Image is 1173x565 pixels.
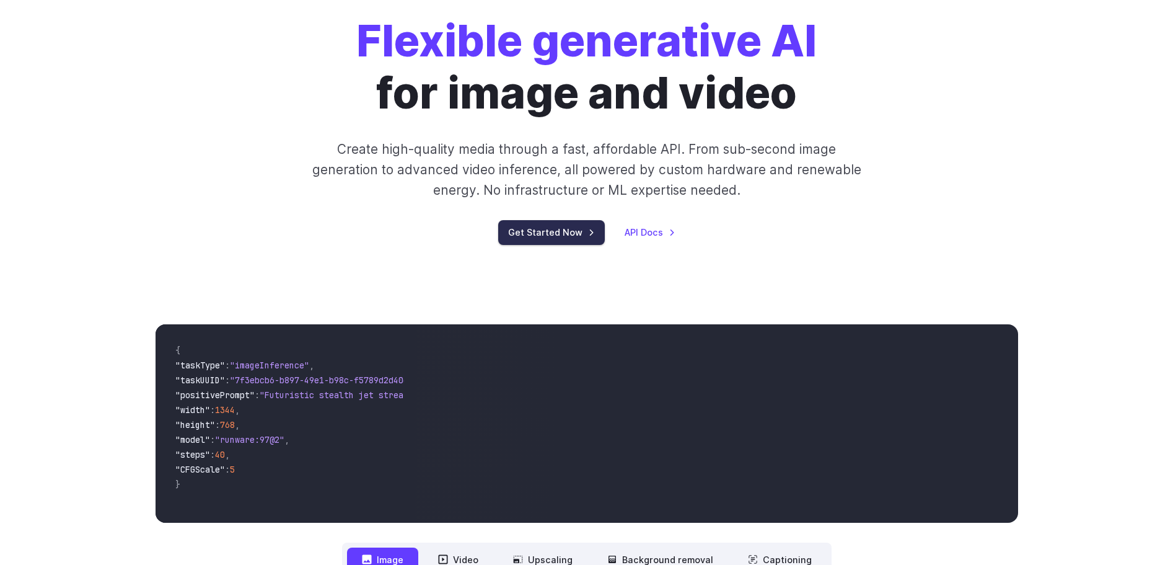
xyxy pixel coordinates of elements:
[215,434,284,445] span: "runware:97@2"
[210,434,215,445] span: :
[625,225,675,239] a: API Docs
[260,389,711,401] span: "Futuristic stealth jet streaking through a neon-lit cityscape with glowing purple exhaust"
[215,449,225,460] span: 40
[225,360,230,371] span: :
[235,404,240,416] span: ,
[210,404,215,416] span: :
[310,139,863,201] p: Create high-quality media through a fast, affordable API. From sub-second image generation to adv...
[225,375,230,386] span: :
[230,375,418,386] span: "7f3ebcb6-b897-49e1-b98c-f5789d2d40d7"
[175,375,225,386] span: "taskUUID"
[175,345,180,356] span: {
[309,360,314,371] span: ,
[220,419,235,430] span: 768
[284,434,289,445] span: ,
[210,449,215,460] span: :
[230,464,235,475] span: 5
[175,434,210,445] span: "model"
[215,419,220,430] span: :
[498,220,605,244] a: Get Started Now
[255,389,260,401] span: :
[175,389,255,401] span: "positivePrompt"
[175,360,225,371] span: "taskType"
[235,419,240,430] span: ,
[230,360,309,371] span: "imageInference"
[215,404,235,416] span: 1344
[356,15,817,119] h1: for image and video
[225,464,230,475] span: :
[356,14,817,67] strong: Flexible generative AI
[175,479,180,490] span: }
[175,419,215,430] span: "height"
[175,449,210,460] span: "steps"
[225,449,230,460] span: ,
[175,464,225,475] span: "CFGScale"
[175,404,210,416] span: "width"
